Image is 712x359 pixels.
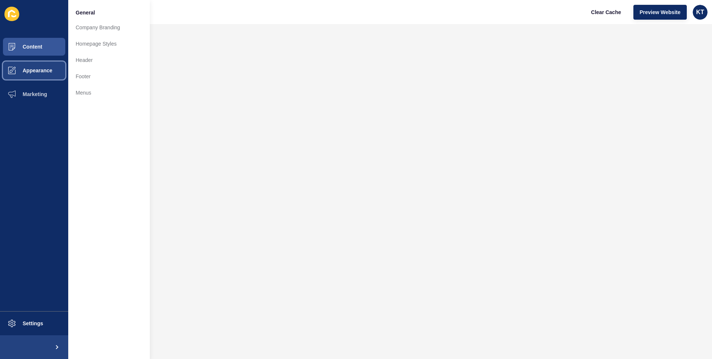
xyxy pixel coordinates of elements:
button: Preview Website [633,5,687,20]
a: Menus [68,85,150,101]
span: Preview Website [640,9,680,16]
a: Footer [68,68,150,85]
a: Company Branding [68,19,150,36]
span: Clear Cache [591,9,621,16]
a: Homepage Styles [68,36,150,52]
span: General [76,9,95,16]
button: Clear Cache [585,5,627,20]
a: Header [68,52,150,68]
span: KT [696,9,704,16]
